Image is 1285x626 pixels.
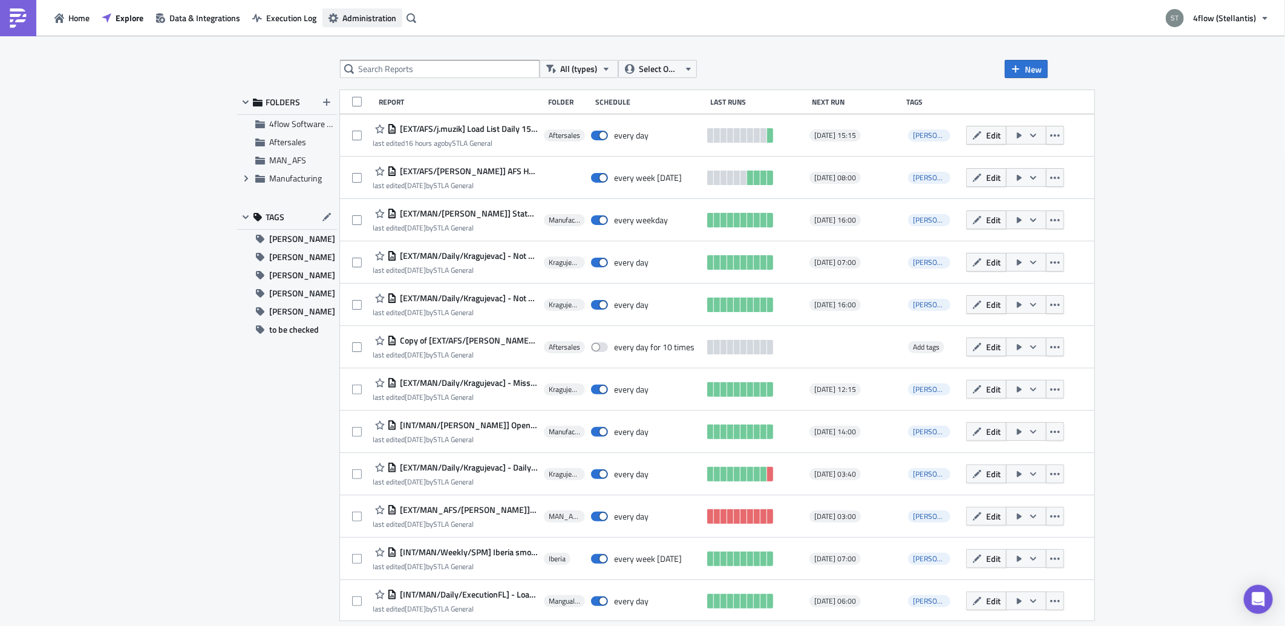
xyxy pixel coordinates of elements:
span: Aftersales [549,131,580,140]
div: every day [614,384,649,395]
span: Aftersales [269,135,306,148]
span: Explore [116,11,143,24]
div: last edited by STLA General [373,266,538,275]
span: [INT/MAN/Weekly/SPM] Iberia smoothing [397,547,538,558]
span: Edit [986,468,1001,480]
span: [DATE] 08:00 [814,173,856,183]
time: 2025-08-20T08:21:28Z [405,180,426,191]
button: Explore [96,8,149,27]
button: [PERSON_NAME] [237,284,337,302]
span: i.villaverde [908,299,950,311]
button: Edit [966,380,1007,399]
time: 2025-06-27T08:48:50Z [405,349,426,360]
button: Data & Integrations [149,8,246,27]
div: last edited by STLA General [373,139,538,148]
div: every week on Tuesday [614,553,682,564]
span: Administration [342,11,396,24]
button: Edit [966,295,1007,314]
span: [PERSON_NAME] [913,510,969,522]
span: [DATE] 14:00 [814,427,856,437]
time: 2025-06-27T08:34:53Z [405,476,426,487]
span: Add tags [913,341,940,353]
button: [PERSON_NAME] [237,302,337,321]
span: Mangualde [549,596,580,606]
button: Administration [322,8,402,27]
button: Edit [966,422,1007,441]
button: 4flow (Stellantis) [1159,5,1276,31]
span: i.villaverde [908,256,950,269]
span: Edit [986,256,1001,269]
span: TAGS [266,212,284,223]
button: Edit [966,253,1007,272]
div: Tags [907,97,961,106]
span: n.schnier [908,172,950,184]
span: [PERSON_NAME] [913,299,969,310]
div: Next Run [812,97,901,106]
span: [DATE] 06:00 [814,596,856,606]
span: h.eipert [908,510,950,523]
button: Select Owner [618,60,697,78]
span: [EXT/MAN/Daily/Kragujevac] - Not collected loads 07h [397,250,538,261]
button: [PERSON_NAME] [237,230,337,248]
span: [PERSON_NAME] [913,595,969,607]
div: every day [614,299,649,310]
span: [EXT/AFS/j.muzik] Load List Daily 15:15 - Escalation 4 [397,123,538,134]
button: New [1005,60,1048,78]
span: Copy of [EXT/AFS/t.trnka] AFS LPM Raw Data [397,335,538,346]
span: [PERSON_NAME] [913,426,969,437]
div: every day for 10 times [614,342,695,353]
time: 2025-06-27T08:44:41Z [405,603,426,615]
button: Edit [966,210,1007,229]
div: last edited by STLA General [373,435,538,444]
span: [DATE] 03:40 [814,469,856,479]
span: [DATE] 12:15 [814,385,856,394]
span: Edit [986,298,1001,311]
button: Edit [966,592,1007,610]
div: Open Intercom Messenger [1244,585,1273,614]
span: Edit [986,595,1001,607]
time: 2025-07-16T07:27:16Z [405,518,426,530]
span: [PERSON_NAME] [913,214,969,226]
span: Kragujevac [549,469,580,479]
a: Execution Log [246,8,322,27]
span: 4flow (Stellantis) [1193,11,1256,24]
span: Edit [986,129,1001,142]
span: [PERSON_NAME] [913,383,969,395]
span: [EXT/MAN/Daily/Kragujevac] - Missing pickup KPI [397,377,538,388]
button: Edit [966,507,1007,526]
span: Edit [986,552,1001,565]
span: Execution Log [266,11,316,24]
time: 2025-06-27T08:43:21Z [405,561,426,572]
span: [PERSON_NAME] [269,284,335,302]
span: i.villaverde [908,595,950,607]
span: h.eipert [908,426,950,438]
span: [DATE] 03:00 [814,512,856,521]
div: last edited by STLA General [373,562,538,571]
span: Kragujevac [549,258,580,267]
span: New [1025,63,1042,76]
span: Edit [986,383,1001,396]
span: Edit [986,341,1001,353]
div: Schedule [595,97,704,106]
span: [PERSON_NAME] [269,302,335,321]
button: Edit [966,465,1007,483]
span: MAN_AFS [549,512,580,521]
div: last edited by STLA General [373,308,538,317]
span: Kragujevac [549,385,580,394]
div: Last Runs [710,97,806,106]
div: every week on Friday [614,172,682,183]
span: [PERSON_NAME] [269,266,335,284]
button: [PERSON_NAME] [237,248,337,266]
button: [PERSON_NAME] [237,266,337,284]
div: last edited by STLA General [373,223,538,232]
span: MAN_AFS [269,154,306,166]
span: [EXT/AFS/n.schnier] AFS Hub Claims Report [397,166,538,177]
button: All (types) [540,60,618,78]
div: last edited by STLA General [373,350,538,359]
a: Home [48,8,96,27]
span: Add tags [908,341,944,353]
time: 2025-07-05T07:15:13Z [405,264,426,276]
span: [PERSON_NAME] [913,172,969,183]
